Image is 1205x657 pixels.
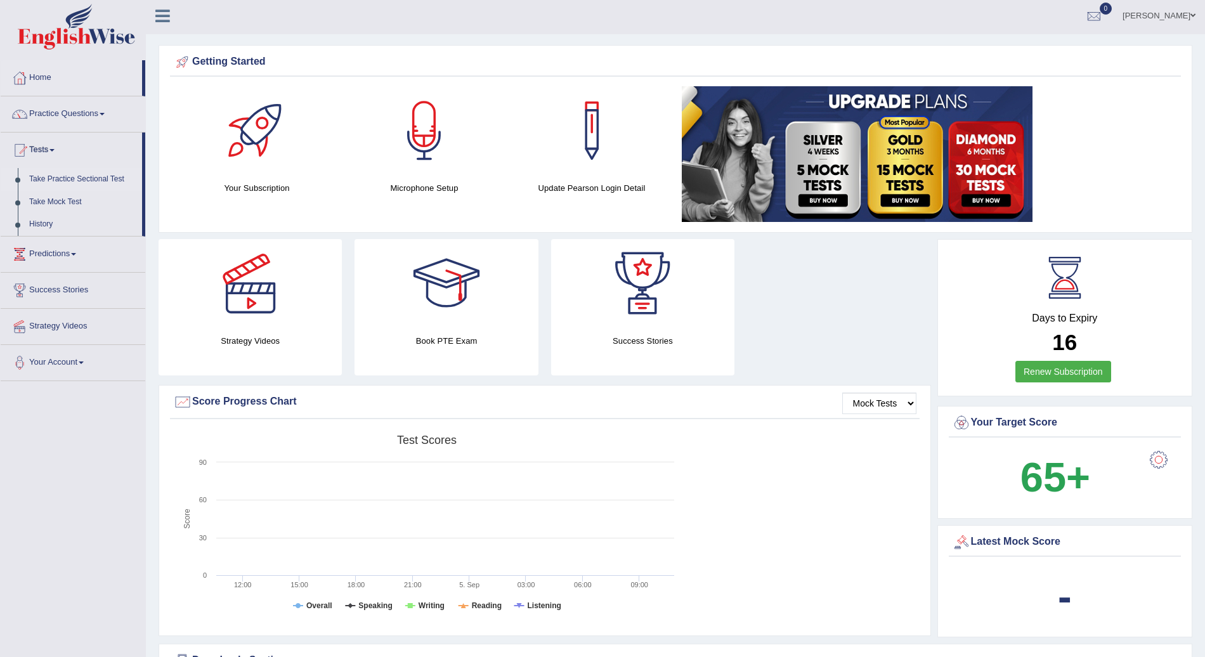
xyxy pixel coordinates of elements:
[1,345,145,377] a: Your Account
[234,581,252,589] text: 12:00
[290,581,308,589] text: 15:00
[518,581,535,589] text: 03:00
[952,313,1178,324] h4: Days to Expiry
[306,601,332,610] tspan: Overall
[355,334,538,348] h4: Book PTE Exam
[1,237,145,268] a: Predictions
[574,581,592,589] text: 06:00
[1015,361,1111,382] a: Renew Subscription
[1,60,142,92] a: Home
[1100,3,1112,15] span: 0
[459,581,479,589] tspan: 5. Sep
[347,181,502,195] h4: Microphone Setup
[952,413,1178,433] div: Your Target Score
[1,309,145,341] a: Strategy Videos
[23,168,142,191] a: Take Practice Sectional Test
[203,571,207,579] text: 0
[514,181,669,195] h4: Update Pearson Login Detail
[419,601,445,610] tspan: Writing
[173,53,1178,72] div: Getting Started
[528,601,561,610] tspan: Listening
[348,581,365,589] text: 18:00
[23,213,142,236] a: History
[952,533,1178,552] div: Latest Mock Score
[1058,573,1072,620] b: -
[397,434,457,446] tspan: Test scores
[199,459,207,466] text: 90
[630,581,648,589] text: 09:00
[1052,330,1077,355] b: 16
[551,334,734,348] h4: Success Stories
[173,393,916,412] div: Score Progress Chart
[1,273,145,304] a: Success Stories
[1,133,142,164] a: Tests
[358,601,392,610] tspan: Speaking
[404,581,422,589] text: 21:00
[199,496,207,504] text: 60
[682,86,1032,222] img: small5.jpg
[472,601,502,610] tspan: Reading
[159,334,342,348] h4: Strategy Videos
[1020,454,1090,500] b: 65+
[199,534,207,542] text: 30
[1,96,145,128] a: Practice Questions
[183,509,192,529] tspan: Score
[179,181,334,195] h4: Your Subscription
[23,191,142,214] a: Take Mock Test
